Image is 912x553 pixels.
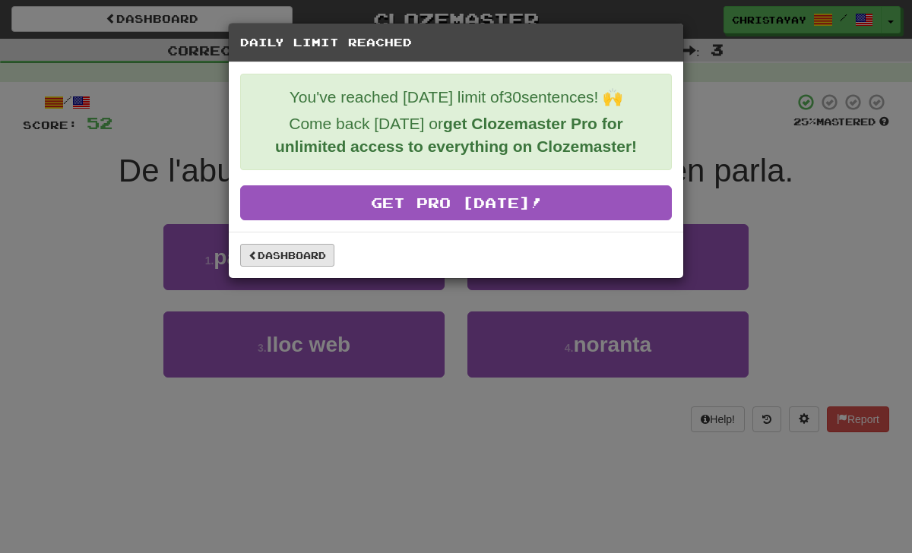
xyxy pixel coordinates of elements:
[240,244,334,267] a: Dashboard
[240,35,672,50] h5: Daily Limit Reached
[240,185,672,220] a: Get Pro [DATE]!
[252,112,660,158] p: Come back [DATE] or
[275,115,637,155] strong: get Clozemaster Pro for unlimited access to everything on Clozemaster!
[252,86,660,109] p: You've reached [DATE] limit of 30 sentences! 🙌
